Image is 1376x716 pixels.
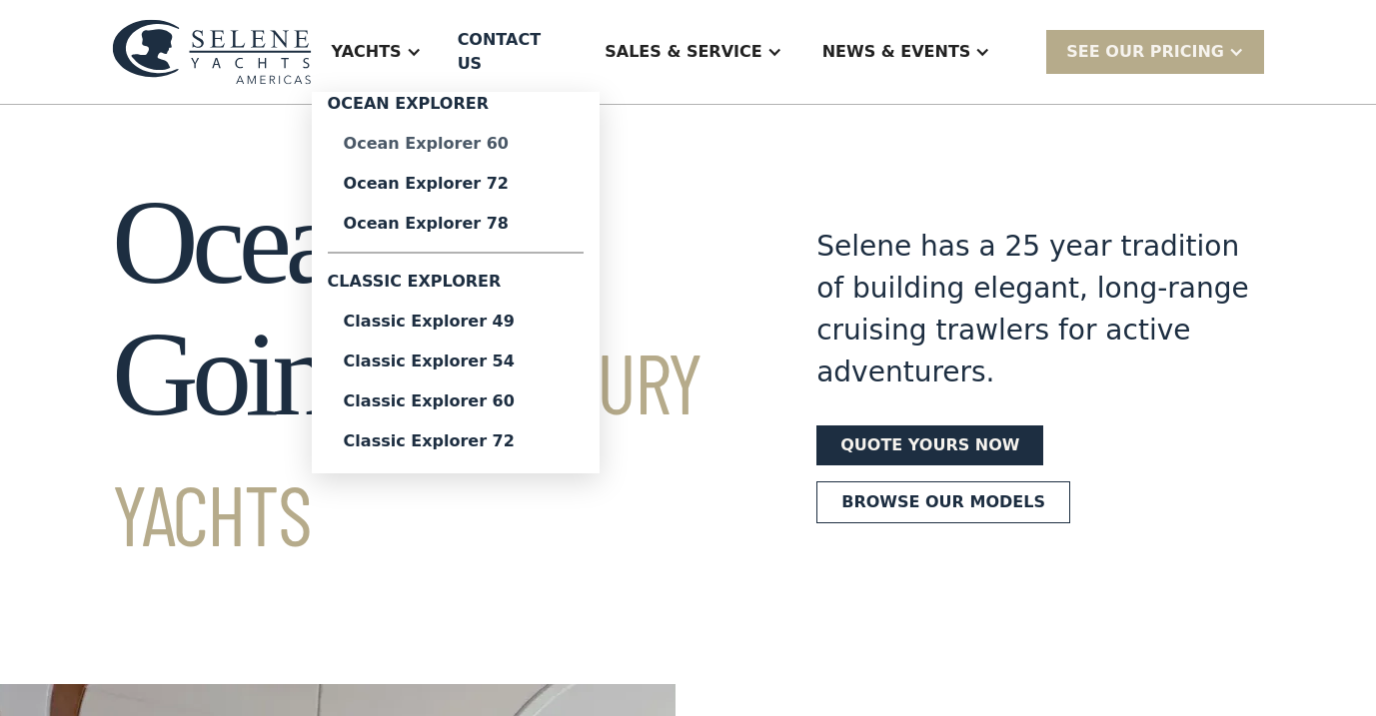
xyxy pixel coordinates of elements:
[312,12,442,92] div: Yachts
[332,40,402,64] div: Yachts
[344,393,568,409] div: Classic Explorer 60
[605,40,761,64] div: Sales & Service
[816,425,1043,465] a: Quote yours now
[344,314,568,330] div: Classic Explorer 49
[816,226,1264,393] div: Selene has a 25 year tradition of building elegant, long-range cruising trawlers for active adven...
[112,177,744,572] h1: Ocean-Going
[585,12,801,92] div: Sales & Service
[1066,40,1224,64] div: SEE Our Pricing
[822,40,971,64] div: News & EVENTS
[328,164,584,204] a: Ocean Explorer 72
[802,12,1011,92] div: News & EVENTS
[328,262,584,302] div: Classic Explorer
[112,19,312,84] img: logo
[344,433,568,449] div: Classic Explorer 72
[816,481,1070,523] a: Browse our models
[344,136,568,152] div: Ocean Explorer 60
[458,28,570,76] div: Contact US
[328,204,584,244] a: Ocean Explorer 78
[328,381,584,421] a: Classic Explorer 60
[344,216,568,232] div: Ocean Explorer 78
[344,176,568,192] div: Ocean Explorer 72
[328,302,584,342] a: Classic Explorer 49
[1046,30,1264,73] div: SEE Our Pricing
[344,354,568,369] div: Classic Explorer 54
[328,124,584,164] a: Ocean Explorer 60
[328,421,584,461] a: Classic Explorer 72
[328,342,584,381] a: Classic Explorer 54
[312,92,600,473] nav: Yachts
[328,92,584,124] div: Ocean Explorer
